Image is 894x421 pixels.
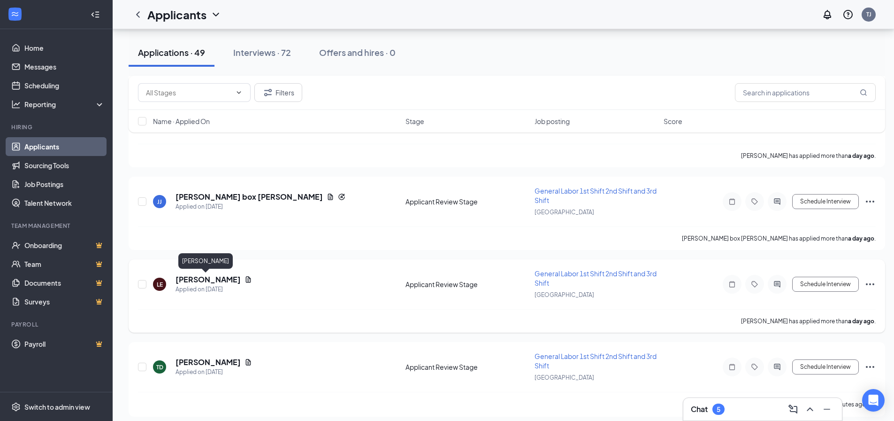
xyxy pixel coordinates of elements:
[735,83,876,102] input: Search in applications
[91,10,100,19] svg: Collapse
[319,47,396,58] div: Offers and hires · 0
[245,276,252,283] svg: Document
[848,235,874,242] b: a day ago
[802,402,818,417] button: ChevronUp
[210,9,222,20] svg: ChevronDown
[254,83,302,102] button: Filter Filters
[535,209,594,216] span: [GEOGRAPHIC_DATA]
[535,117,570,126] span: Job posting
[842,9,854,20] svg: QuestionInfo
[176,285,252,294] div: Applied on [DATE]
[10,9,20,19] svg: WorkstreamLogo
[535,352,657,370] span: General Labor 1st Shift 2nd Shift and 3rd Shift
[682,234,876,242] p: [PERSON_NAME] box [PERSON_NAME] has applied more than .
[405,280,529,289] div: Applicant Review Stage
[749,281,760,288] svg: Tag
[153,117,210,126] span: Name · Applied On
[822,9,833,20] svg: Notifications
[245,359,252,366] svg: Document
[772,281,783,288] svg: ActiveChat
[405,362,529,372] div: Applicant Review Stage
[24,57,105,76] a: Messages
[147,7,206,23] h1: Applicants
[862,389,885,412] div: Open Intercom Messenger
[24,335,105,353] a: PayrollCrown
[176,274,241,285] h5: [PERSON_NAME]
[772,363,783,371] svg: ActiveChat
[24,402,90,412] div: Switch to admin view
[864,361,876,373] svg: Ellipses
[262,87,274,98] svg: Filter
[24,194,105,212] a: Talent Network
[792,277,859,292] button: Schedule Interview
[535,374,594,381] span: [GEOGRAPHIC_DATA]
[157,198,162,206] div: JJ
[741,152,876,160] p: [PERSON_NAME] has applied more than .
[24,137,105,156] a: Applicants
[146,87,231,98] input: All Stages
[11,100,21,109] svg: Analysis
[848,318,874,325] b: a day ago
[24,273,105,292] a: DocumentsCrown
[405,117,424,126] span: Stage
[864,279,876,290] svg: Ellipses
[749,198,760,205] svg: Tag
[132,9,144,20] svg: ChevronLeft
[819,402,834,417] button: Minimize
[138,47,205,58] div: Applications · 49
[11,320,103,328] div: Payroll
[176,367,252,377] div: Applied on [DATE]
[535,291,594,298] span: [GEOGRAPHIC_DATA]
[804,404,816,415] svg: ChevronUp
[327,193,334,201] svg: Document
[24,236,105,255] a: OnboardingCrown
[535,269,657,287] span: General Labor 1st Shift 2nd Shift and 3rd Shift
[235,89,243,96] svg: ChevronDown
[821,404,833,415] svg: Minimize
[726,281,738,288] svg: Note
[156,363,163,371] div: TD
[176,192,323,202] h5: [PERSON_NAME] box [PERSON_NAME]
[691,404,708,414] h3: Chat
[792,194,859,209] button: Schedule Interview
[24,255,105,273] a: TeamCrown
[848,152,874,159] b: a day ago
[726,198,738,205] svg: Note
[178,253,233,269] div: [PERSON_NAME]
[741,317,876,325] p: [PERSON_NAME] has applied more than .
[726,363,738,371] svg: Note
[24,292,105,311] a: SurveysCrown
[338,193,345,201] svg: Reapply
[864,196,876,207] svg: Ellipses
[772,198,783,205] svg: ActiveChat
[24,175,105,194] a: Job Postings
[11,123,103,131] div: Hiring
[11,222,103,230] div: Team Management
[24,39,105,57] a: Home
[749,363,760,371] svg: Tag
[792,359,859,374] button: Schedule Interview
[717,405,720,413] div: 5
[866,10,871,18] div: TJ
[24,156,105,175] a: Sourcing Tools
[157,281,163,288] div: LE
[11,402,21,412] svg: Settings
[24,76,105,95] a: Scheduling
[405,197,529,206] div: Applicant Review Stage
[787,404,799,415] svg: ComposeMessage
[860,89,867,96] svg: MagnifyingGlass
[176,357,241,367] h5: [PERSON_NAME]
[24,100,105,109] div: Reporting
[233,47,291,58] div: Interviews · 72
[176,202,345,211] div: Applied on [DATE]
[535,187,657,204] span: General Labor 1st Shift 2nd Shift and 3rd Shift
[786,402,801,417] button: ComposeMessage
[664,117,682,126] span: Score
